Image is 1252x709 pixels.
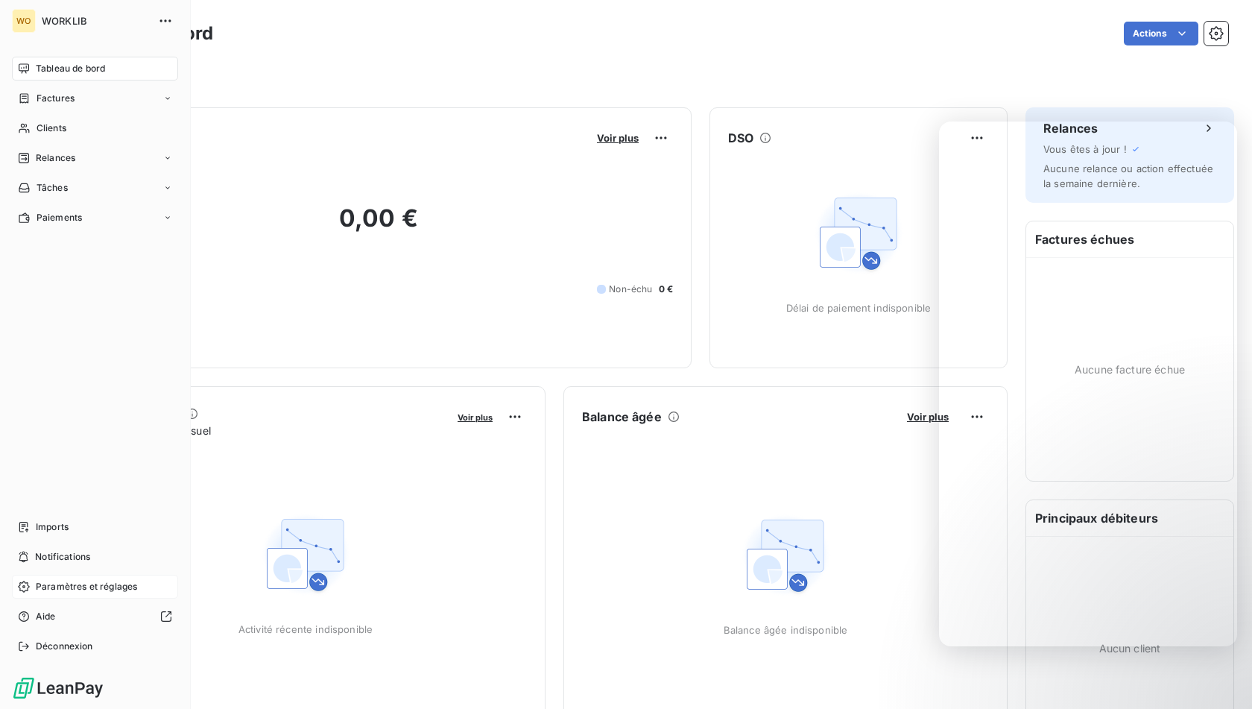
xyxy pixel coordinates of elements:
[786,302,932,314] span: Délai de paiement indisponible
[12,676,104,700] img: Logo LeanPay
[939,122,1237,646] iframe: Intercom live chat
[592,131,643,145] button: Voir plus
[37,211,82,224] span: Paiements
[458,412,493,423] span: Voir plus
[36,151,75,165] span: Relances
[36,520,69,534] span: Imports
[738,508,833,603] img: Empty state
[724,624,848,636] span: Balance âgée indisponible
[907,411,949,423] span: Voir plus
[84,423,447,438] span: Chiffre d'affaires mensuel
[659,283,673,296] span: 0 €
[453,410,497,423] button: Voir plus
[597,132,639,144] span: Voir plus
[582,408,662,426] h6: Balance âgée
[35,550,90,564] span: Notifications
[609,283,652,296] span: Non-échu
[258,507,353,602] img: Empty state
[36,62,105,75] span: Tableau de bord
[84,204,673,248] h2: 0,00 €
[728,129,753,147] h6: DSO
[37,92,75,105] span: Factures
[37,122,66,135] span: Clients
[36,640,93,653] span: Déconnexion
[1099,640,1161,656] span: Aucun client
[42,15,149,27] span: WORKLIB
[37,181,68,195] span: Tâches
[36,610,56,623] span: Aide
[811,186,906,281] img: Empty state
[1201,658,1237,694] iframe: Intercom live chat
[12,605,178,628] a: Aide
[1124,22,1198,45] button: Actions
[238,623,373,635] span: Activité récente indisponible
[902,410,953,423] button: Voir plus
[36,580,137,593] span: Paramètres et réglages
[1043,119,1098,137] h6: Relances
[12,9,36,33] div: WO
